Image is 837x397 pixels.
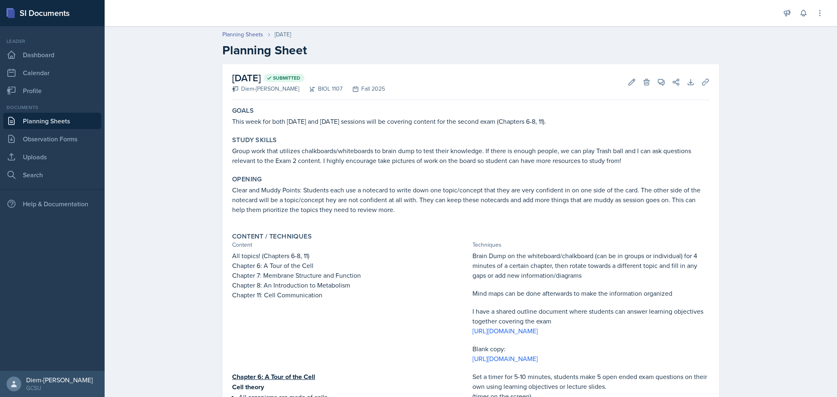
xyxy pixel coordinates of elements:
[232,116,709,126] p: This week for both [DATE] and [DATE] sessions will be covering content for the second exam (Chapt...
[232,382,264,392] strong: Cell theory
[472,241,709,249] div: Techniques
[472,288,709,298] p: Mind maps can be done afterwards to make the information organized
[3,83,101,99] a: Profile
[232,175,262,183] label: Opening
[232,270,469,280] p: Chapter 7: Membrane Structure and Function
[3,196,101,212] div: Help & Documentation
[3,65,101,81] a: Calendar
[232,232,312,241] label: Content / Techniques
[3,167,101,183] a: Search
[232,185,709,214] p: Clear and Muddy Points: Students each use a notecard to write down one topic/concept that they ar...
[3,149,101,165] a: Uploads
[26,376,93,384] div: Diem-[PERSON_NAME]
[232,251,469,261] p: All topics! (Chapters 6-8, 11)
[3,47,101,63] a: Dashboard
[26,384,93,392] div: GCSU
[232,280,469,290] p: Chapter 8: An Introduction to Metabolism
[232,372,315,381] u: Chapter 6: A Tour of the Cell
[232,85,299,93] div: Diem-[PERSON_NAME]
[273,75,300,81] span: Submitted
[275,30,291,39] div: [DATE]
[472,372,709,391] p: Set a timer for 5-10 minutes, students make 5 open ended exam questions on their own using learni...
[472,251,709,280] p: Brain Dump on the whiteboard/chalkboard (can be in groups or individual) for 4 minutes of a certa...
[3,113,101,129] a: Planning Sheets
[232,290,469,300] p: Chapter 11: Cell Communication
[3,104,101,111] div: Documents
[472,326,538,335] a: [URL][DOMAIN_NAME]
[472,344,709,354] p: Blank copy:
[232,241,469,249] div: Content
[222,30,263,39] a: Planning Sheets
[232,146,709,165] p: Group work that utilizes chalkboards/whiteboards to brain dump to test their knowledge. If there ...
[472,354,538,363] a: [URL][DOMAIN_NAME]
[232,107,254,115] label: Goals
[3,38,101,45] div: Leader
[232,261,469,270] p: Chapter 6: A Tour of the Cell
[232,136,277,144] label: Study Skills
[342,85,385,93] div: Fall 2025
[222,43,719,58] h2: Planning Sheet
[3,131,101,147] a: Observation Forms
[299,85,342,93] div: BIOL 1107
[472,306,709,326] p: I have a shared outline document where students can answer learning objectives together covering ...
[232,71,385,85] h2: [DATE]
